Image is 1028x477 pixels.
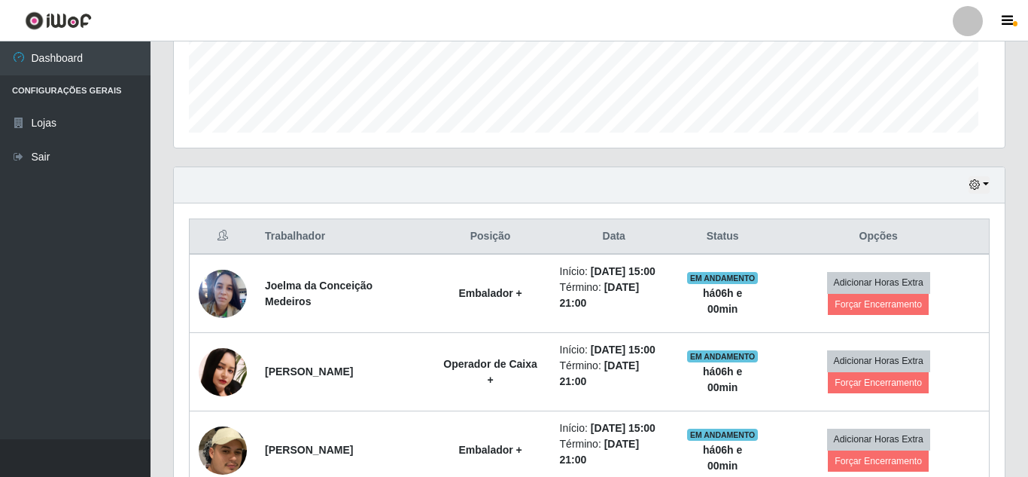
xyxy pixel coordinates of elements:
[256,219,430,255] th: Trabalhador
[677,219,768,255] th: Status
[560,342,668,358] li: Início:
[458,444,522,456] strong: Embalador +
[199,261,247,326] img: 1754014885727.jpeg
[703,444,742,472] strong: há 06 h e 00 min
[828,372,929,393] button: Forçar Encerramento
[560,280,668,311] li: Término:
[703,365,742,393] strong: há 06 h e 00 min
[199,347,247,396] img: 1753885080461.jpeg
[687,272,759,284] span: EM ANDAMENTO
[687,429,759,441] span: EM ANDAMENTO
[828,451,929,472] button: Forçar Encerramento
[827,272,930,293] button: Adicionar Horas Extra
[828,294,929,315] button: Forçar Encerramento
[560,420,668,436] li: Início:
[265,280,373,307] strong: Joelma da Conceição Medeiros
[265,365,353,378] strong: [PERSON_NAME]
[591,265,655,277] time: [DATE] 15:00
[560,264,668,280] li: Início:
[687,350,759,362] span: EM ANDAMENTO
[443,358,537,386] strong: Operador de Caixa +
[827,350,930,372] button: Adicionar Horas Extra
[551,219,677,255] th: Data
[25,11,92,30] img: CoreUI Logo
[768,219,989,255] th: Opções
[591,344,655,356] time: [DATE] 15:00
[265,444,353,456] strong: [PERSON_NAME]
[560,358,668,390] li: Término:
[703,287,742,315] strong: há 06 h e 00 min
[458,287,522,299] strong: Embalador +
[430,219,551,255] th: Posição
[591,422,655,434] time: [DATE] 15:00
[827,429,930,450] button: Adicionar Horas Extra
[560,436,668,468] li: Término:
